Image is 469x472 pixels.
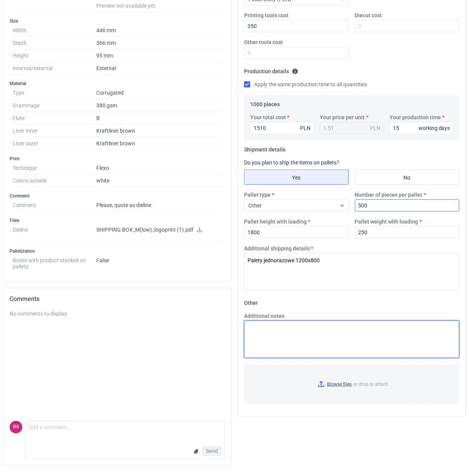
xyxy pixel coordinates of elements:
textarea: Palety jednorazowe 1200x800 [244,253,459,291]
dt: Technique [13,162,96,174]
button: Send [202,447,221,456]
dd: Kraftliner brown [96,125,222,137]
legend: Production details [244,65,298,74]
h3: Palletization [10,248,225,254]
label: Additional shipping details [244,245,310,252]
div: Rafał Stani [10,421,22,434]
input: 0 [390,122,453,134]
h3: Size [10,18,225,24]
dt: Height [13,49,96,62]
input: 0 [244,47,349,59]
dt: Boxes with product stacked on pallets [13,254,96,270]
span: Send [206,449,218,454]
div: PLN [301,124,311,132]
legend: Other [244,297,258,306]
dd: Kraftliner brown [96,137,222,150]
dt: Internal/external [13,62,96,75]
label: Your production time [390,113,441,121]
dd: B [96,112,222,125]
dt: Liner outer [13,137,96,150]
input: 0 [250,122,314,134]
p: SHIPPING BOX_M(low)_logoprint (1).pdf [96,227,222,234]
dd: Please, quote as dieline [96,199,222,212]
label: Printing tools cost [244,12,289,19]
div: PLN [370,124,380,132]
input: 0 [244,20,349,32]
label: Apply the same production time to all quantities [244,81,367,88]
dt: Flute [13,112,96,125]
label: Diecut cost [355,12,382,19]
label: Do you plan to ship the items on pallets? [244,160,339,166]
dd: white [96,174,222,187]
div: No comments to display [10,310,225,317]
label: Yes [244,169,349,185]
dt: Liner inner [13,125,96,137]
label: Additional notes [244,312,284,320]
input: 0 [244,226,349,238]
label: Number of pieces per pallet [355,191,423,199]
h3: Files [10,217,225,224]
h3: Print [10,156,225,162]
figcaption: RS [10,421,22,434]
dd: 446 mm [96,24,222,37]
label: Your total cost [250,113,286,121]
dd: 380 gsm [96,99,222,112]
dd: External [96,62,222,75]
dt: Depth [13,37,96,49]
dt: Colors outside [13,174,96,187]
span: Other [248,202,262,209]
span: Preview not available yet. [96,3,157,9]
div: working days [418,124,450,132]
dt: Type [13,87,96,99]
h3: Material [10,81,225,87]
label: No [355,169,460,185]
label: Pallet weight with loading [355,218,418,225]
dd: 366 mm [96,37,222,49]
h3: Comment [10,193,225,199]
label: Your price per unit [320,113,365,121]
label: Pallet type [244,191,271,199]
h2: Comments [10,294,225,304]
label: or drop to attach [244,365,459,404]
input: 0 [355,226,460,238]
dd: Flexo [96,162,222,174]
dt: Comment [13,199,96,212]
dt: Grammage [13,99,96,112]
input: 0 [355,20,460,32]
dt: Width [13,24,96,37]
dd: 95 mm [96,49,222,62]
label: Pallet height with loading [244,218,307,225]
dd: Corrugated [96,87,222,99]
dt: Dieline [13,224,96,242]
legend: Shipment details [244,143,286,153]
label: Other tools cost [244,38,283,46]
input: 0 [355,199,460,212]
legend: 1000 pieces [250,98,280,107]
dd: False [96,254,222,270]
